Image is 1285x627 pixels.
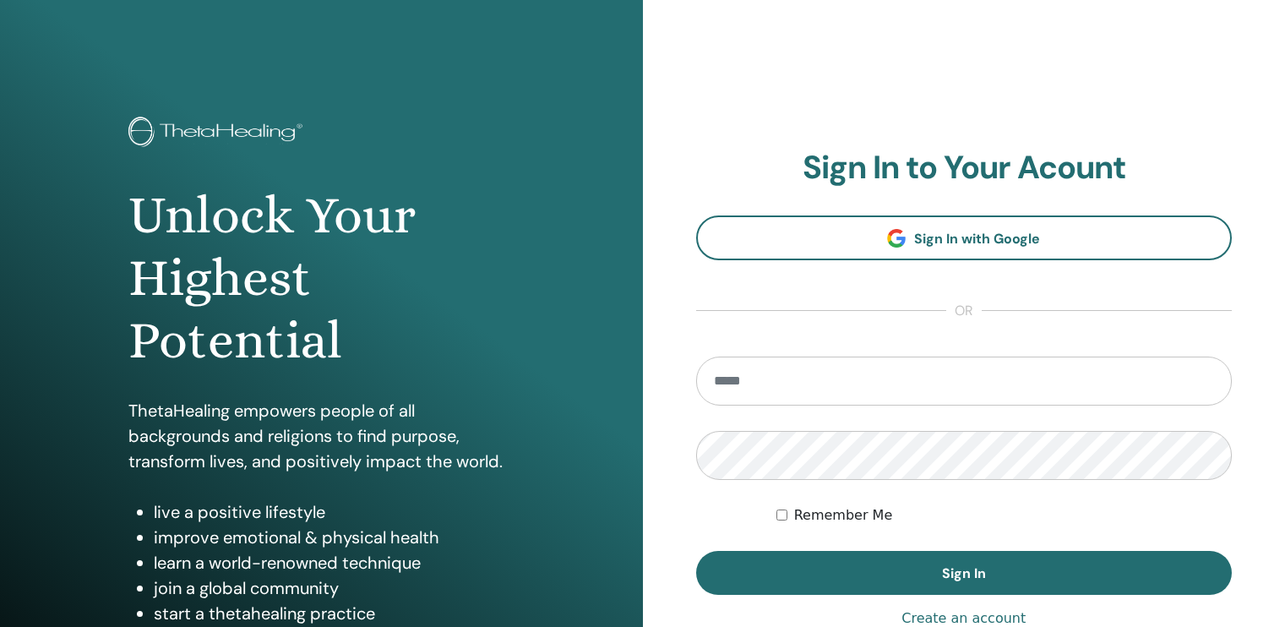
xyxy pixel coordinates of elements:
[128,398,515,474] p: ThetaHealing empowers people of all backgrounds and religions to find purpose, transform lives, a...
[154,525,515,550] li: improve emotional & physical health
[154,499,515,525] li: live a positive lifestyle
[696,149,1233,188] h2: Sign In to Your Acount
[154,550,515,575] li: learn a world-renowned technique
[914,230,1040,248] span: Sign In with Google
[794,505,893,526] label: Remember Me
[154,601,515,626] li: start a thetahealing practice
[696,551,1233,595] button: Sign In
[946,301,982,321] span: or
[696,215,1233,260] a: Sign In with Google
[128,184,515,373] h1: Unlock Your Highest Potential
[776,505,1232,526] div: Keep me authenticated indefinitely or until I manually logout
[154,575,515,601] li: join a global community
[942,564,986,582] span: Sign In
